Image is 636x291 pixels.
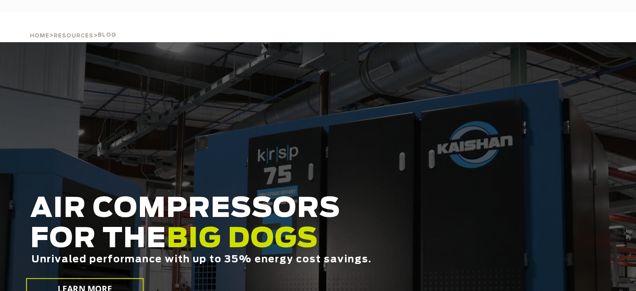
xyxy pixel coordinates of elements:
span: Home [30,33,49,39]
span: Blog [98,33,116,38]
div: > > [30,12,116,42]
h2: AIR COMPRESSORS FOR THE [30,194,508,290]
a: Home [30,32,49,39]
span: BIG DOGS [167,226,318,253]
a: Resources [54,32,93,39]
span: Unrivaled performance with up to 35% energy cost savings. [31,255,372,264]
span: Resources [54,33,93,39]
